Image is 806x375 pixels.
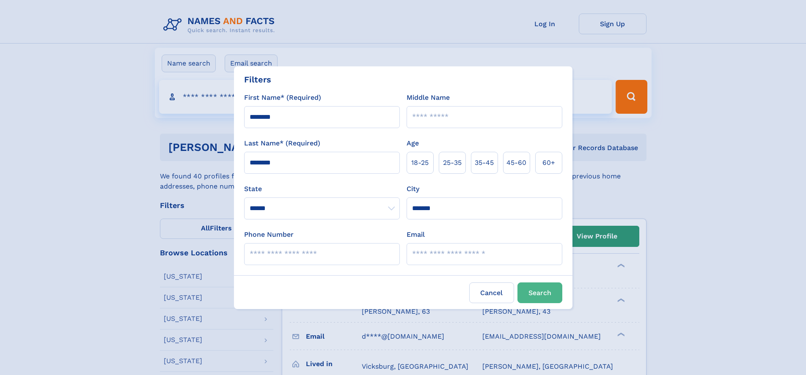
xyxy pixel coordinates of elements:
[506,158,526,168] span: 45‑60
[407,184,419,194] label: City
[244,184,400,194] label: State
[244,230,294,240] label: Phone Number
[411,158,429,168] span: 18‑25
[542,158,555,168] span: 60+
[407,138,419,148] label: Age
[407,230,425,240] label: Email
[244,73,271,86] div: Filters
[517,282,562,303] button: Search
[244,93,321,103] label: First Name* (Required)
[475,158,494,168] span: 35‑45
[443,158,462,168] span: 25‑35
[407,93,450,103] label: Middle Name
[244,138,320,148] label: Last Name* (Required)
[469,282,514,303] label: Cancel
